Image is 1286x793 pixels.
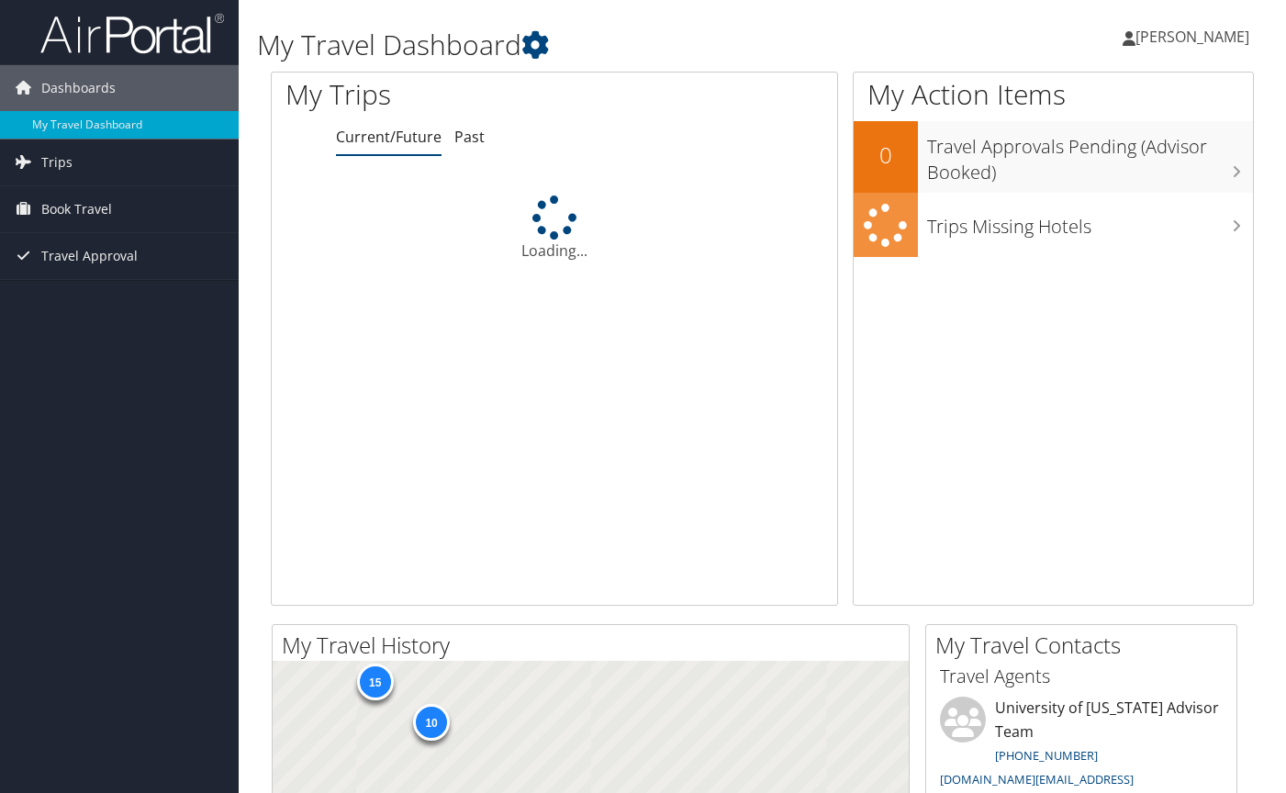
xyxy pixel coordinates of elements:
[935,630,1236,661] h2: My Travel Contacts
[285,75,588,114] h1: My Trips
[854,193,1254,258] a: Trips Missing Hotels
[927,125,1254,185] h3: Travel Approvals Pending (Advisor Booked)
[854,140,918,171] h2: 0
[854,121,1254,192] a: 0Travel Approvals Pending (Advisor Booked)
[257,26,931,64] h1: My Travel Dashboard
[854,75,1254,114] h1: My Action Items
[927,205,1254,240] h3: Trips Missing Hotels
[995,747,1098,764] a: [PHONE_NUMBER]
[940,664,1223,689] h3: Travel Agents
[41,65,116,111] span: Dashboards
[40,12,224,55] img: airportal-logo.png
[454,127,485,147] a: Past
[413,704,450,741] div: 10
[41,233,138,279] span: Travel Approval
[336,127,442,147] a: Current/Future
[1123,9,1268,64] a: [PERSON_NAME]
[1135,27,1249,47] span: [PERSON_NAME]
[272,195,837,262] div: Loading...
[356,664,393,700] div: 15
[282,630,909,661] h2: My Travel History
[41,186,112,232] span: Book Travel
[41,140,73,185] span: Trips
